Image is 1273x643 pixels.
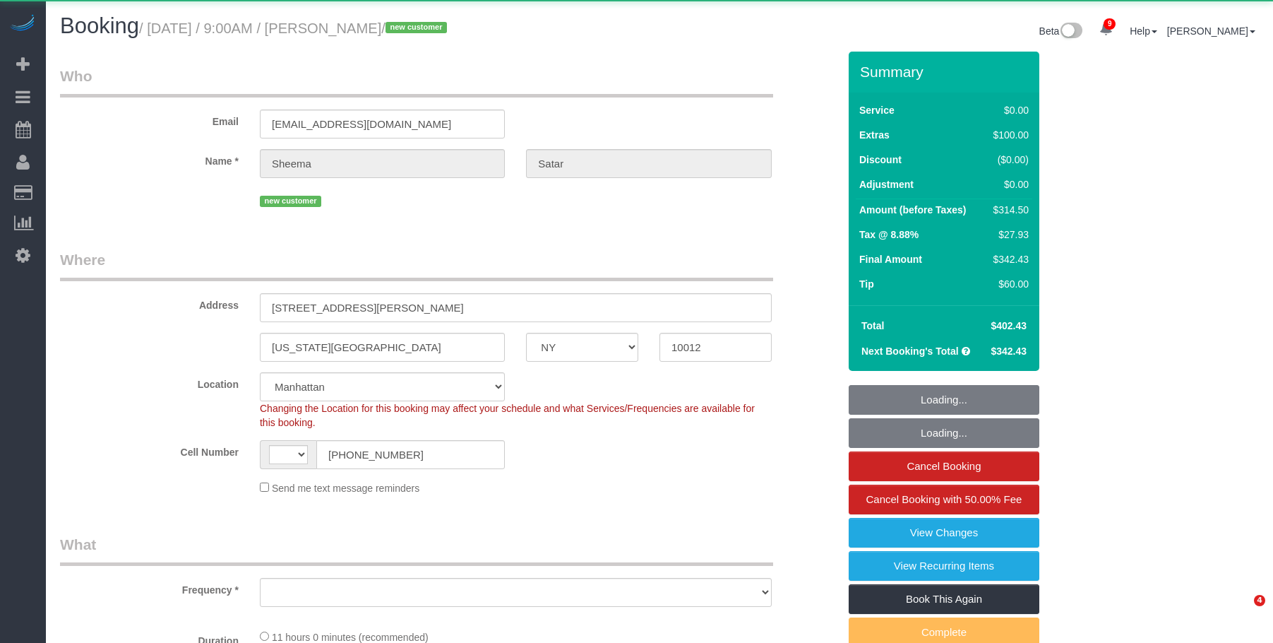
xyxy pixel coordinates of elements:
[859,203,966,217] label: Amount (before Taxes)
[272,632,429,643] span: 11 hours 0 minutes (recommended)
[49,293,249,312] label: Address
[1130,25,1157,37] a: Help
[49,372,249,391] label: Location
[526,149,771,178] input: Last Name
[139,20,451,36] small: / [DATE] / 9:00AM / [PERSON_NAME]
[988,252,1029,266] div: $342.43
[988,103,1029,117] div: $0.00
[659,333,772,362] input: Zip Code
[49,578,249,597] label: Frequency *
[988,177,1029,191] div: $0.00
[49,110,249,129] label: Email
[60,66,773,98] legend: Who
[859,277,874,291] label: Tip
[859,177,914,191] label: Adjustment
[60,534,773,566] legend: What
[849,485,1039,514] a: Cancel Booking with 50.00% Fee
[849,518,1039,548] a: View Changes
[859,153,902,167] label: Discount
[849,551,1039,581] a: View Recurring Items
[386,22,447,33] span: new customer
[860,64,1032,80] h3: Summary
[49,440,249,459] label: Cell Number
[849,584,1039,614] a: Book This Again
[1039,25,1083,37] a: Beta
[272,483,419,494] span: Send me text message reminders
[988,153,1029,167] div: ($0.00)
[1225,595,1259,629] iframe: Intercom live chat
[991,320,1027,331] span: $402.43
[260,110,505,138] input: Email
[260,196,321,207] span: new customer
[1059,23,1082,41] img: New interface
[859,103,895,117] label: Service
[861,346,959,357] strong: Next Booking's Total
[861,320,884,331] strong: Total
[1092,14,1120,45] a: 9
[866,493,1022,505] span: Cancel Booking with 50.00% Fee
[49,149,249,168] label: Name *
[1254,595,1265,606] span: 4
[60,13,139,38] span: Booking
[988,203,1029,217] div: $314.50
[1104,18,1116,30] span: 9
[1167,25,1255,37] a: [PERSON_NAME]
[859,128,890,142] label: Extras
[859,252,922,266] label: Final Amount
[8,14,37,34] img: Automaid Logo
[988,228,1029,242] div: $27.93
[60,249,773,281] legend: Where
[260,333,505,362] input: City
[316,440,505,469] input: Cell Number
[381,20,451,36] span: /
[849,452,1039,481] a: Cancel Booking
[988,277,1029,291] div: $60.00
[991,346,1027,357] span: $342.43
[859,228,919,242] label: Tax @ 8.88%
[260,403,755,428] span: Changing the Location for this booking may affect your schedule and what Services/Frequencies are...
[988,128,1029,142] div: $100.00
[260,149,505,178] input: First Name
